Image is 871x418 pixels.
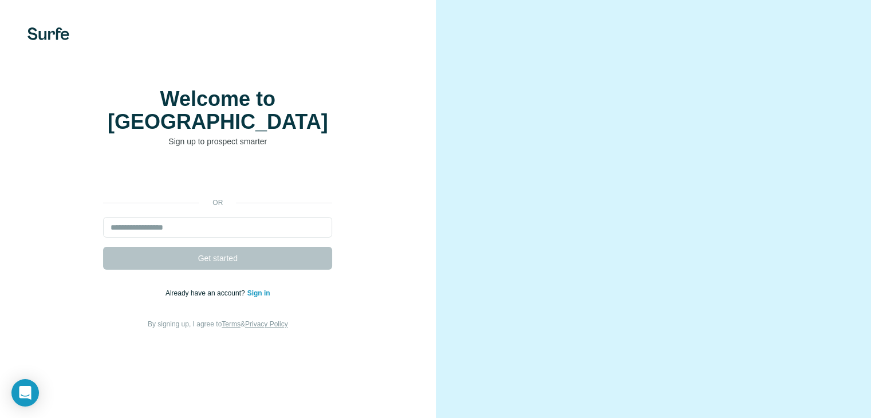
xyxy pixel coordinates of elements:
a: Terms [222,320,241,328]
span: By signing up, I agree to & [148,320,288,328]
iframe: Sign in with Google Button [97,164,338,190]
a: Sign in [247,289,270,297]
p: Sign up to prospect smarter [103,136,332,147]
span: Already have an account? [165,289,247,297]
h1: Welcome to [GEOGRAPHIC_DATA] [103,88,332,133]
img: Surfe's logo [27,27,69,40]
a: Privacy Policy [245,320,288,328]
div: Open Intercom Messenger [11,379,39,407]
p: or [199,198,236,208]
